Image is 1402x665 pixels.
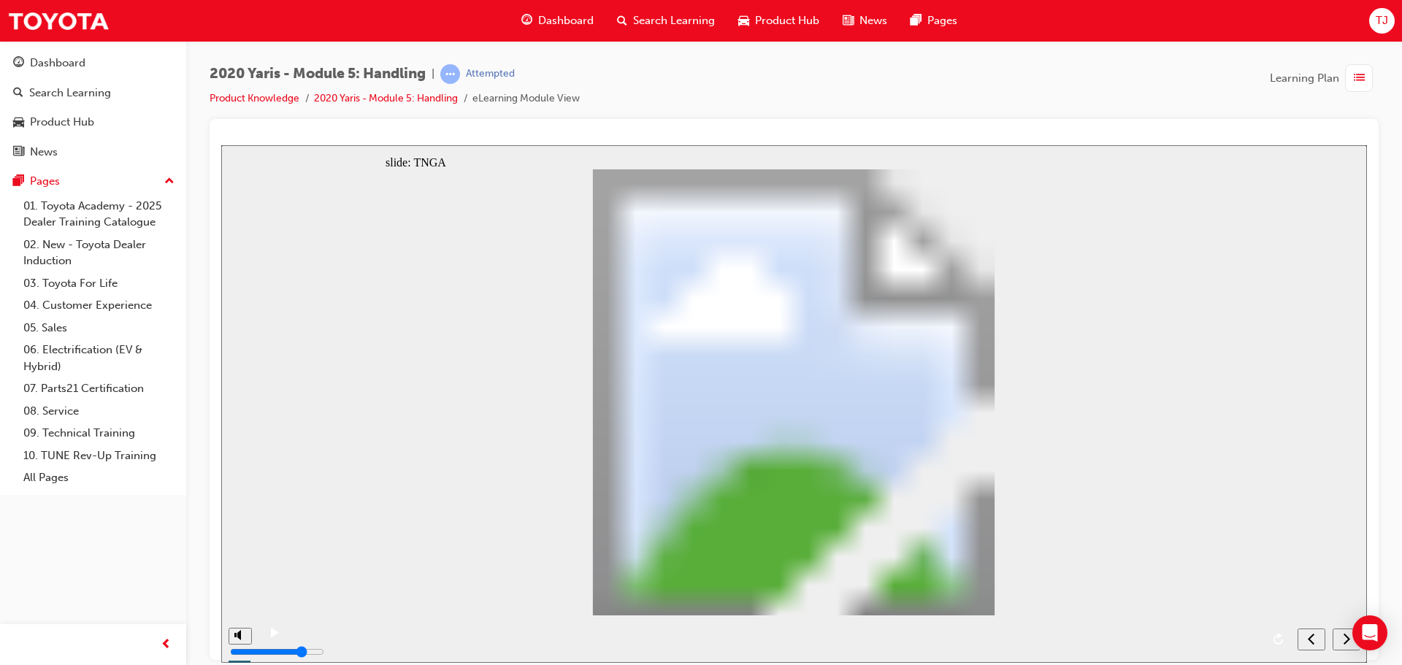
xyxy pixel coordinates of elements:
[18,234,180,272] a: 02. New - Toyota Dealer Induction
[466,67,515,81] div: Attempted
[1270,70,1339,87] span: Learning Plan
[1354,69,1365,88] span: list-icon
[314,92,458,104] a: 2020 Yaris - Module 5: Handling
[210,66,426,82] span: 2020 Yaris - Module 5: Handling
[1111,483,1139,505] button: next
[738,12,749,30] span: car-icon
[161,636,172,654] span: prev-icon
[1076,483,1104,505] button: previous
[30,114,94,131] div: Product Hub
[13,146,24,159] span: news-icon
[18,422,180,445] a: 09. Technical Training
[18,339,180,377] a: 06. Electrification (EV & Hybrid)
[18,377,180,400] a: 07. Parts21 Certification
[37,470,1069,518] div: playback controls
[37,482,61,507] button: play/pause
[1352,615,1387,650] div: Open Intercom Messenger
[472,91,580,107] li: eLearning Module View
[899,6,969,36] a: pages-iconPages
[6,139,180,166] a: News
[29,85,111,101] div: Search Learning
[1369,8,1395,34] button: TJ
[18,317,180,339] a: 05. Sales
[843,12,854,30] span: news-icon
[727,6,831,36] a: car-iconProduct Hub
[1076,470,1138,518] nav: slide navigation
[18,400,180,423] a: 08. Service
[6,47,180,168] button: DashboardSearch LearningProduct HubNews
[18,466,180,489] a: All Pages
[18,294,180,317] a: 04. Customer Experience
[859,12,887,29] span: News
[18,195,180,234] a: 01. Toyota Academy - 2025 Dealer Training Catalogue
[617,12,627,30] span: search-icon
[432,66,434,82] span: |
[538,12,594,29] span: Dashboard
[1047,483,1069,505] button: replay
[605,6,727,36] a: search-iconSearch Learning
[7,483,31,499] button: volume
[510,6,605,36] a: guage-iconDashboard
[1376,12,1388,29] span: TJ
[440,64,460,84] span: learningRecordVerb_ATTEMPT-icon
[30,144,58,161] div: News
[6,168,180,195] button: Pages
[13,87,23,100] span: search-icon
[13,57,24,70] span: guage-icon
[927,12,957,29] span: Pages
[18,445,180,467] a: 10. TUNE Rev-Up Training
[633,12,715,29] span: Search Learning
[6,50,180,77] a: Dashboard
[7,470,29,518] div: misc controls
[6,109,180,136] a: Product Hub
[9,501,103,512] input: volume
[521,12,532,30] span: guage-icon
[911,12,922,30] span: pages-icon
[13,116,24,129] span: car-icon
[7,4,110,37] img: Trak
[210,92,299,104] a: Product Knowledge
[30,173,60,190] div: Pages
[755,12,819,29] span: Product Hub
[831,6,899,36] a: news-iconNews
[30,55,85,72] div: Dashboard
[6,80,180,107] a: Search Learning
[13,175,24,188] span: pages-icon
[18,272,180,295] a: 03. Toyota For Life
[164,172,175,191] span: up-icon
[1270,64,1379,92] button: Learning Plan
